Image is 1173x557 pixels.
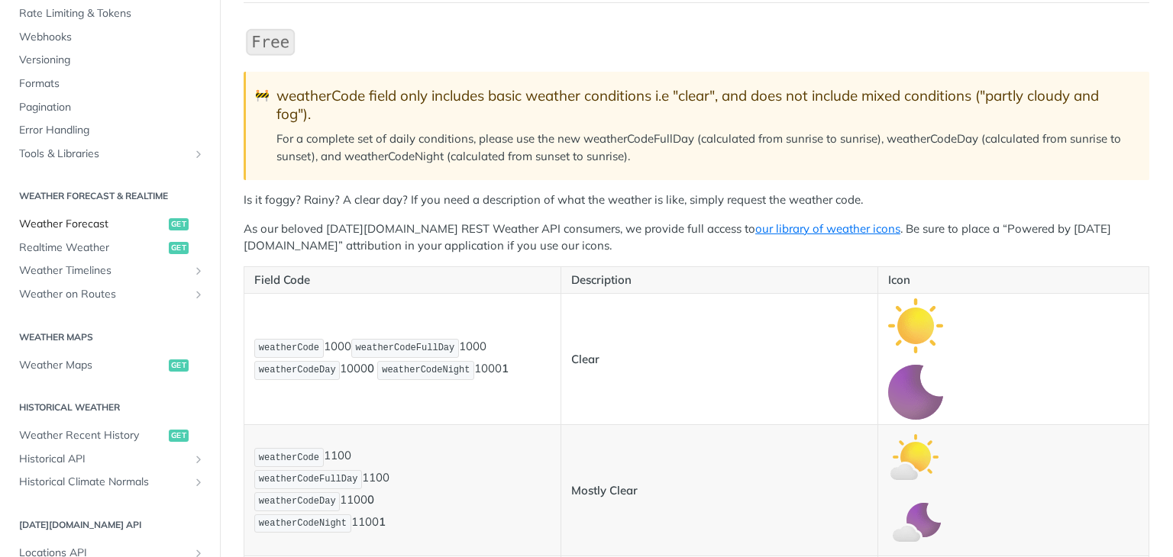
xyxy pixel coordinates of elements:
[19,53,205,68] span: Versioning
[19,100,205,115] span: Pagination
[259,496,336,507] span: weatherCodeDay
[888,384,943,398] span: Expand image
[11,189,208,203] h2: Weather Forecast & realtime
[888,298,943,353] img: clear_day
[11,2,208,25] a: Rate Limiting & Tokens
[11,237,208,259] a: Realtime Weatherget
[19,475,189,490] span: Historical Climate Normals
[276,130,1134,165] p: For a complete set of daily conditions, please use the new weatherCodeFullDay (calculated from su...
[254,446,551,534] p: 1100 1100 1100 1100
[11,330,208,344] h2: Weather Maps
[11,424,208,447] a: Weather Recent Historyget
[11,72,208,95] a: Formats
[169,218,189,230] span: get
[254,272,551,289] p: Field Code
[888,272,1139,289] p: Icon
[192,265,205,277] button: Show subpages for Weather Timelines
[259,343,319,353] span: weatherCode
[571,352,599,366] strong: Clear
[254,337,551,382] p: 1000 1000 1000 1000
[192,453,205,465] button: Show subpages for Historical API
[11,119,208,142] a: Error Handling
[19,6,205,21] span: Rate Limiting & Tokens
[11,448,208,471] a: Historical APIShow subpages for Historical API
[19,146,189,162] span: Tools & Libraries
[11,213,208,236] a: Weather Forecastget
[19,263,189,278] span: Weather Timelines
[502,361,509,375] strong: 1
[11,259,208,282] a: Weather TimelinesShow subpages for Weather Timelines
[169,430,189,442] span: get
[11,96,208,119] a: Pagination
[19,76,205,92] span: Formats
[888,449,943,463] span: Expand image
[11,143,208,166] a: Tools & LibrariesShow subpages for Tools & Libraries
[11,354,208,377] a: Weather Mapsget
[571,483,638,497] strong: Mostly Clear
[11,471,208,494] a: Historical Climate NormalsShow subpages for Historical Climate Normals
[19,287,189,302] span: Weather on Routes
[356,343,455,353] span: weatherCodeFullDay
[888,430,943,485] img: mostly_clear_day
[19,217,165,232] span: Weather Forecast
[19,452,189,467] span: Historical API
[192,148,205,160] button: Show subpages for Tools & Libraries
[755,221,900,236] a: our library of weather icons
[379,514,386,529] strong: 1
[169,242,189,254] span: get
[367,492,374,507] strong: 0
[192,288,205,301] button: Show subpages for Weather on Routes
[11,401,208,414] h2: Historical Weather
[255,87,270,105] span: 🚧
[11,283,208,306] a: Weather on RoutesShow subpages for Weather on Routes
[244,192,1149,209] p: Is it foggy? Rainy? A clear day? If you need a description of what the weather is like, simply re...
[259,365,336,375] span: weatherCodeDay
[11,49,208,72] a: Versioning
[192,476,205,488] button: Show subpages for Historical Climate Normals
[888,515,943,530] span: Expand image
[11,518,208,532] h2: [DATE][DOMAIN_NAME] API
[11,26,208,49] a: Webhooks
[19,428,165,443] span: Weather Recent History
[367,361,374,375] strong: 0
[888,365,943,420] img: clear_night
[888,496,943,551] img: mostly_clear_night
[382,365,470,375] span: weatherCodeNight
[276,87,1134,123] div: weatherCode field only includes basic weather conditions i.e "clear", and does not include mixed ...
[19,123,205,138] span: Error Handling
[571,272,868,289] p: Description
[19,358,165,373] span: Weather Maps
[259,474,358,485] span: weatherCodeFullDay
[259,452,319,463] span: weatherCode
[259,518,347,529] span: weatherCodeNight
[244,221,1149,255] p: As our beloved [DATE][DOMAIN_NAME] REST Weather API consumers, we provide full access to . Be sur...
[888,317,943,332] span: Expand image
[19,240,165,256] span: Realtime Weather
[169,359,189,372] span: get
[19,30,205,45] span: Webhooks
